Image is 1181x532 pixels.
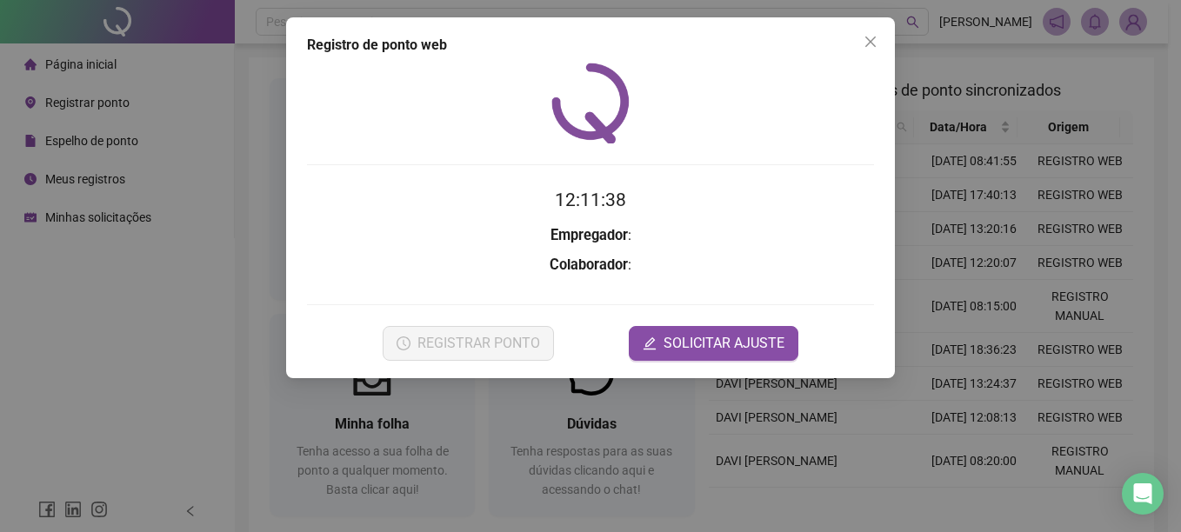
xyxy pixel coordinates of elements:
button: Close [857,28,884,56]
h3: : [307,254,874,276]
button: REGISTRAR PONTO [383,326,554,361]
div: Open Intercom Messenger [1122,473,1164,515]
h3: : [307,224,874,247]
span: close [864,35,877,49]
time: 12:11:38 [555,190,626,210]
button: editSOLICITAR AJUSTE [629,326,798,361]
strong: Colaborador [550,256,628,273]
img: QRPoint [551,63,630,143]
strong: Empregador [550,227,628,243]
span: SOLICITAR AJUSTE [664,333,784,354]
span: edit [643,336,657,350]
div: Registro de ponto web [307,35,874,56]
